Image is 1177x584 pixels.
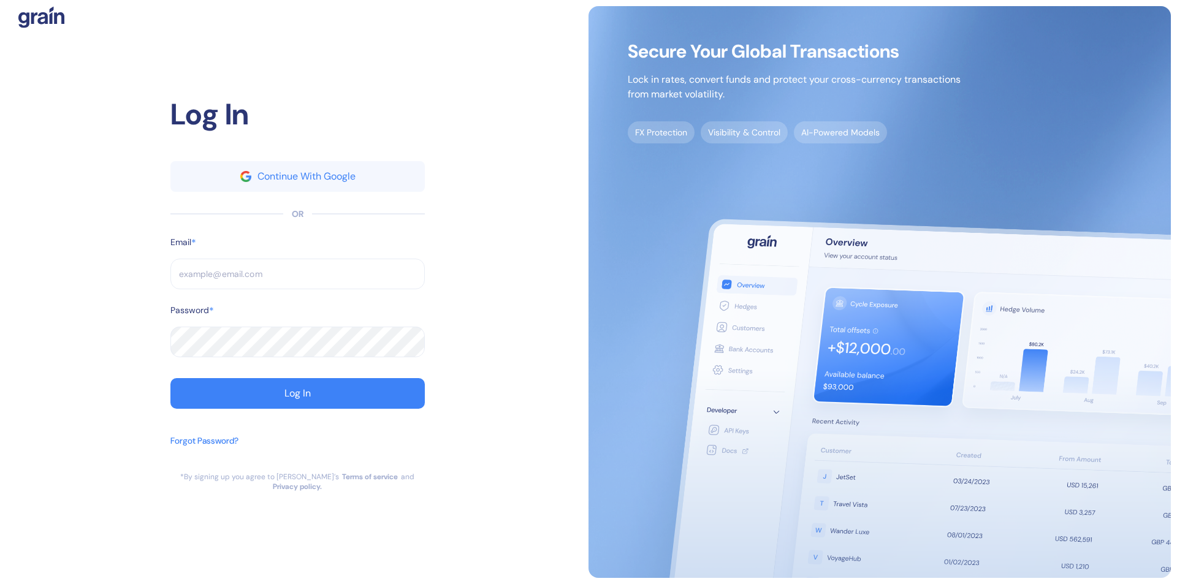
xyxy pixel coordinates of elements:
[170,161,425,192] button: googleContinue With Google
[292,208,303,221] div: OR
[170,434,238,447] div: Forgot Password?
[170,428,238,472] button: Forgot Password?
[701,121,788,143] span: Visibility & Control
[170,259,425,289] input: example@email.com
[170,93,425,137] div: Log In
[628,121,695,143] span: FX Protection
[257,172,356,181] div: Continue With Google
[628,45,961,58] span: Secure Your Global Transactions
[794,121,887,143] span: AI-Powered Models
[170,304,209,317] label: Password
[170,236,191,249] label: Email
[284,389,311,398] div: Log In
[273,482,322,491] a: Privacy policy.
[180,472,339,482] div: *By signing up you agree to [PERSON_NAME]’s
[628,72,961,102] p: Lock in rates, convert funds and protect your cross-currency transactions from market volatility.
[170,378,425,409] button: Log In
[588,6,1171,578] img: signup-main-image
[18,6,64,28] img: logo
[240,171,251,182] img: google
[401,472,414,482] div: and
[342,472,398,482] a: Terms of service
